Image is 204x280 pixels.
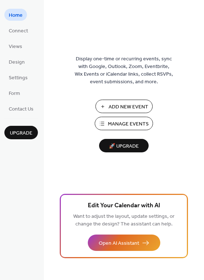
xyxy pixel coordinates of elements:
[109,103,148,111] span: Add New Event
[4,56,29,68] a: Design
[9,105,34,113] span: Contact Us
[4,40,27,52] a: Views
[75,55,173,86] span: Display one-time or recurring events, sync with Google, Outlook, Zoom, Eventbrite, Wix Events or ...
[73,212,174,229] span: Want to adjust the layout, update settings, or change the design? The assistant can help.
[9,59,25,66] span: Design
[88,201,160,211] span: Edit Your Calendar with AI
[88,235,160,251] button: Open AI Assistant
[4,87,24,99] a: Form
[103,141,144,151] span: 🚀 Upgrade
[95,100,153,113] button: Add New Event
[9,74,28,82] span: Settings
[4,24,32,36] a: Connect
[4,9,27,21] a: Home
[4,71,32,83] a: Settings
[9,12,23,19] span: Home
[9,43,22,51] span: Views
[108,120,149,128] span: Manage Events
[95,117,153,130] button: Manage Events
[99,139,149,152] button: 🚀 Upgrade
[9,90,20,97] span: Form
[99,240,139,247] span: Open AI Assistant
[9,27,28,35] span: Connect
[10,129,32,137] span: Upgrade
[4,103,38,115] a: Contact Us
[4,126,38,139] button: Upgrade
